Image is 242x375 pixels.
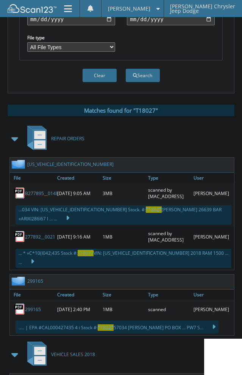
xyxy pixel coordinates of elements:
[23,339,95,369] a: VEHICLE SALES 2018
[192,290,237,300] a: User
[14,187,25,199] img: PDF.png
[55,302,101,317] div: [DATE] 2:40 PM
[14,231,25,242] img: PDF.png
[192,173,237,183] a: User
[8,4,56,13] img: scan123-logo-white.svg
[204,339,242,375] iframe: Chat Widget
[101,228,146,245] div: 1MB
[146,185,192,201] div: scanned by [MAC_ADDRESS]
[10,173,55,183] a: File
[16,205,231,225] div: ...034 VIN: [US_VEHICLE_IDENTIFICATION_NUMBER] Stock. #: [PERSON_NAME] 26639 BAR «ARIXI286I67 I ....
[192,185,237,201] div: [PERSON_NAME]
[27,13,115,25] input: start
[146,206,162,213] span: T18027
[126,69,160,82] button: Search
[23,124,84,153] a: REPAIR ORDERS
[146,228,192,245] div: scanned by [MAC_ADDRESS]
[27,278,43,284] a: 299165
[25,306,41,313] a: 299165
[170,4,236,13] span: [PERSON_NAME] Chrysler Jeep Dodge
[55,228,101,245] div: [DATE] 9:16 AM
[146,173,192,183] a: Type
[16,249,231,268] div: ... * »C*10(I042;43S Stock #: VIN: [US_VEHICLE_IDENTIFICATION_NUMBER] 2018 RAM 1500 ... ...
[192,228,237,245] div: [PERSON_NAME]
[25,190,58,197] a: B277895__0148
[101,302,146,317] div: 1MB
[55,290,101,300] a: Created
[27,161,114,167] a: [US_VEHICLE_IDENTIFICATION_NUMBER]
[101,185,146,201] div: 3MB
[108,6,150,11] span: [PERSON_NAME]
[16,321,219,333] div: ..... | EPA #CAL000427435 4 i Stock #: 57034 [PERSON_NAME] PO BOX ... PW7 S...
[55,173,101,183] a: Created
[11,160,27,169] img: folder2.png
[51,351,95,358] span: VEHICLE SALES 2018
[27,34,115,41] label: File type
[55,185,101,201] div: [DATE] 9:05 AM
[101,173,146,183] a: Size
[83,69,117,82] button: Clear
[10,290,55,300] a: File
[146,302,192,317] div: scanned
[51,135,84,142] span: REPAIR ORDERS
[8,105,234,116] div: Matches found for "T18027"
[192,302,237,317] div: [PERSON_NAME]
[11,276,27,286] img: folder2.png
[127,13,215,25] input: end
[101,290,146,300] a: Size
[14,304,25,315] img: PDF.png
[25,234,55,240] a: 277892__0021
[146,290,192,300] a: Type
[98,324,114,331] span: T18027
[78,250,94,256] span: T18027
